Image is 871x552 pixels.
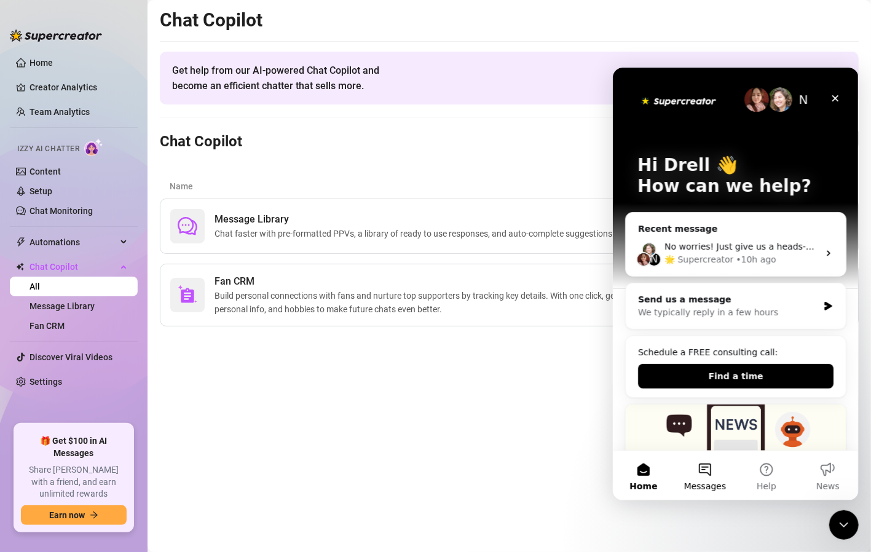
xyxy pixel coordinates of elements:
[52,186,120,199] div: 🌟 Supercreator
[215,227,665,240] span: Chat faster with pre-formatted PPVs, a library of ready to use responses, and auto-complete sugge...
[90,511,98,519] span: arrow-right
[61,384,123,433] button: Messages
[30,107,90,117] a: Team Analytics
[25,296,221,321] button: Find a time
[10,30,102,42] img: logo-BBDzfeDw.svg
[160,132,242,152] h3: Chat Copilot
[49,510,85,520] span: Earn now
[30,186,52,196] a: Setup
[144,414,164,423] span: Help
[211,20,234,42] div: Close
[52,174,435,184] span: No worries! Just give us a heads-up once it’s ready so we can enable the feature for you!
[25,278,221,291] div: Schedule a FREE consulting call:
[215,289,796,316] span: Build personal connections with fans and nurture top supporters by tracking key details. With one...
[21,435,127,459] span: 🎁 Get $100 in AI Messages
[215,274,796,289] span: Fan CRM
[178,216,197,236] span: comment
[30,377,62,387] a: Settings
[25,239,205,251] div: We typically reply in a few hours
[30,77,128,97] a: Creator Analytics
[16,262,24,271] img: Chat Copilot
[170,179,797,193] article: Name
[30,206,93,216] a: Chat Monitoring
[613,68,859,500] iframe: Intercom live chat
[21,505,127,525] button: Earn nowarrow-right
[172,63,409,93] span: Get help from our AI-powered Chat Copilot and become an efficient chatter that sells more.
[123,384,184,433] button: Help
[21,464,127,500] span: Share [PERSON_NAME] with a friend, and earn unlimited rewards
[215,212,665,227] span: Message Library
[30,321,65,331] a: Fan CRM
[25,226,205,239] div: Send us a message
[184,384,246,433] button: News
[17,414,44,423] span: Home
[178,285,197,305] img: svg%3e
[71,414,114,423] span: Messages
[16,237,26,247] span: thunderbolt
[30,301,95,311] a: Message Library
[829,510,859,540] iframe: Intercom live chat
[30,282,40,291] a: All
[123,186,163,199] div: • 10h ago
[160,9,859,32] h2: Chat Copilot
[203,414,227,423] span: News
[30,167,61,176] a: Content
[30,352,112,362] a: Discover Viral Videos
[30,257,117,277] span: Chat Copilot
[30,232,117,252] span: Automations
[84,138,103,156] img: AI Chatter
[30,58,53,68] a: Home
[17,143,79,155] span: Izzy AI Chatter
[12,215,234,262] div: Send us a messageWe typically reply in a few hours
